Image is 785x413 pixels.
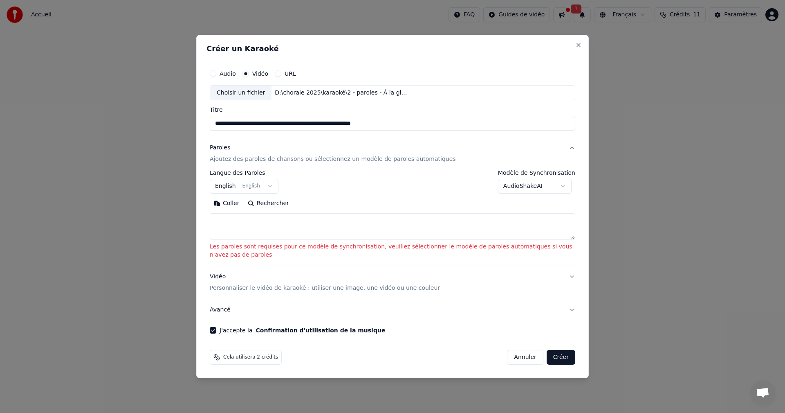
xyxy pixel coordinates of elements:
div: D:\chorale 2025\karaoké\2 - paroles - À la gloire des femmes en deuil - [PERSON_NAME].mp4 [271,89,410,97]
label: J'accepte la [220,327,385,333]
p: Les paroles sont requises pour ce modèle de synchronisation, veuillez sélectionner le modèle de p... [210,243,575,260]
button: J'accepte la [256,327,385,333]
button: VidéoPersonnaliser le vidéo de karaoké : utiliser une image, une vidéo ou une couleur [210,266,575,299]
button: Rechercher [244,197,293,210]
label: Titre [210,107,575,113]
div: ParolesAjoutez des paroles de chansons ou sélectionnez un modèle de paroles automatiques [210,170,575,266]
p: Personnaliser le vidéo de karaoké : utiliser une image, une vidéo ou une couleur [210,284,440,292]
div: Vidéo [210,273,440,292]
button: Annuler [507,350,543,365]
label: Audio [220,71,236,77]
button: ParolesAjoutez des paroles de chansons ou sélectionnez un modèle de paroles automatiques [210,138,575,170]
button: Coller [210,197,244,210]
p: Ajoutez des paroles de chansons ou sélectionnez un modèle de paroles automatiques [210,156,456,164]
button: Créer [547,350,575,365]
label: Langue des Paroles [210,170,278,176]
span: Cela utilisera 2 crédits [223,354,278,361]
label: Vidéo [252,71,268,77]
div: Paroles [210,144,230,152]
label: Modèle de Synchronisation [498,170,575,176]
button: Avancé [210,299,575,320]
h2: Créer un Karaoké [206,45,579,52]
div: Choisir un fichier [210,86,271,100]
label: URL [285,71,296,77]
